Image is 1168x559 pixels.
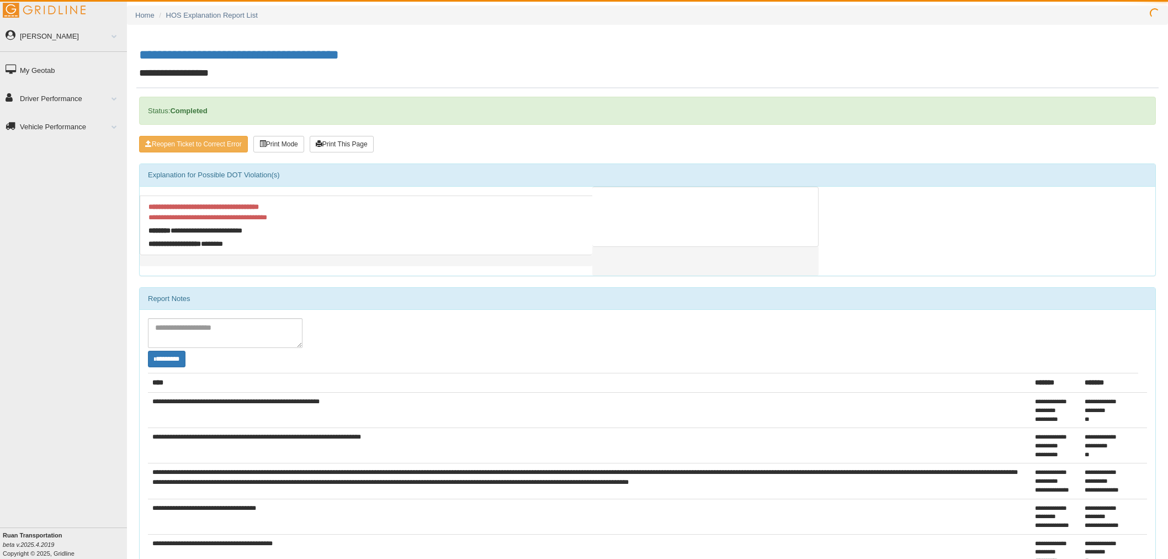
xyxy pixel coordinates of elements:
[3,3,86,18] img: Gridline
[310,136,374,152] button: Print This Page
[253,136,304,152] button: Print Mode
[166,11,258,19] a: HOS Explanation Report List
[3,541,54,548] i: beta v.2025.4.2019
[140,288,1155,310] div: Report Notes
[139,97,1156,125] div: Status:
[139,136,248,152] button: Reopen Ticket
[148,351,185,367] button: Change Filter Options
[3,532,62,539] b: Ruan Transportation
[140,164,1155,186] div: Explanation for Possible DOT Violation(s)
[3,531,127,558] div: Copyright © 2025, Gridline
[135,11,155,19] a: Home
[170,107,207,115] strong: Completed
